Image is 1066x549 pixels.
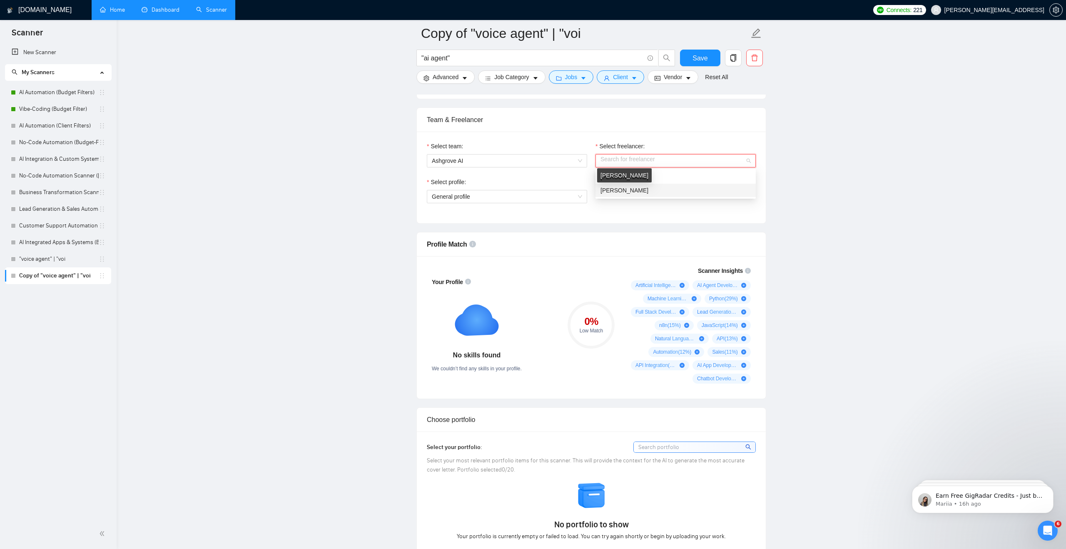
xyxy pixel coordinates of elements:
[453,352,501,359] strong: No skills found
[751,28,762,39] span: edit
[19,251,99,267] a: "voice agent" | "voi
[1055,521,1061,527] span: 6
[631,75,637,81] span: caret-down
[457,532,726,541] span: Your portfolio is currently empty or failed to load. You can try again shortly or begin by upload...
[692,53,707,63] span: Save
[5,251,111,267] li: "voice agent" | "voi
[635,282,676,289] span: Artificial Intelligence ( 43 %)
[99,222,105,229] span: holder
[431,177,466,187] span: Select profile:
[462,75,468,81] span: caret-down
[613,72,628,82] span: Client
[600,155,745,167] input: Select freelancer:
[549,70,594,84] button: folderJobscaret-down
[99,256,105,262] span: holder
[658,50,675,66] button: search
[741,283,746,288] span: plus-circle
[99,272,105,279] span: holder
[19,234,99,251] a: AI Integrated Apps & Systems (Budget Filters)
[648,55,653,61] span: info-circle
[5,117,111,134] li: AI Automation (Client Filters)
[19,134,99,151] a: No-Code Automation (Budget-Filters)
[19,184,99,201] a: Business Transformation Scanner ([PERSON_NAME])
[427,142,463,151] label: Select team:
[680,363,685,368] span: plus-circle
[695,349,700,354] span: plus-circle
[427,444,482,451] span: Select your portfolio:
[19,167,99,184] a: No-Code Automation Scanner ([PERSON_NAME])
[680,50,720,66] button: Save
[655,75,660,81] span: idcard
[427,408,756,432] div: Choose portfolio
[680,309,685,314] span: plus-circle
[697,282,738,289] span: AI Agent Development ( 38 %)
[5,101,111,117] li: Vibe-Coding (Budget Filter)
[697,309,738,315] span: Lead Generation ( 15 %)
[653,349,691,355] span: Automation ( 12 %)
[741,323,746,328] span: plus-circle
[416,70,475,84] button: settingAdvancedcaret-down
[712,349,737,355] span: Sales ( 11 %)
[19,267,99,284] a: Copy of "voice agent" | "voi
[697,362,738,369] span: AI App Development ( 9 %)
[5,201,111,217] li: Lead Generation & Sales Automation (Ivan)
[554,519,629,530] span: No portfolio to show
[5,167,111,184] li: No-Code Automation Scanner (Ivan)
[7,4,13,17] img: logo
[432,366,522,372] span: We couldn’t find any skills in your profile.
[741,363,746,368] span: plus-circle
[648,295,688,302] span: Machine Learning ( 35 %)
[725,50,742,66] button: copy
[99,156,105,162] span: holder
[698,268,743,274] span: Scanner Insights
[648,70,698,84] button: idcardVendorcaret-down
[423,75,429,81] span: setting
[12,44,105,61] a: New Scanner
[494,72,529,82] span: Job Category
[685,75,691,81] span: caret-down
[19,151,99,167] a: AI Integration & Custom Systems Scanner ([PERSON_NAME])
[565,72,578,82] span: Jobs
[12,69,17,75] span: search
[745,268,751,274] span: info-circle
[5,134,111,151] li: No-Code Automation (Budget-Filters)
[5,151,111,167] li: AI Integration & Custom Systems Scanner (Ivan)
[99,139,105,146] span: holder
[533,75,538,81] span: caret-down
[741,376,746,381] span: plus-circle
[680,283,685,288] span: plus-circle
[692,296,697,301] span: plus-circle
[19,84,99,101] a: AI Automation (Budget Filters)
[421,53,644,63] input: Search Freelance Jobs...
[634,442,755,452] input: Search portfolio
[664,72,682,82] span: Vendor
[19,217,99,234] a: Customer Support Automation ([PERSON_NAME])
[469,241,476,247] span: info-circle
[595,167,756,177] div: Please enter Select freelancer:
[99,89,105,96] span: holder
[432,193,470,200] span: General profile
[5,84,111,101] li: AI Automation (Budget Filters)
[702,322,738,329] span: JavaScript ( 14 %)
[19,117,99,134] a: AI Automation (Client Filters)
[747,54,762,62] span: delete
[655,335,696,342] span: Natural Language Processing ( 13 %)
[709,295,738,302] span: Python ( 29 %)
[580,75,586,81] span: caret-down
[427,457,745,473] span: Select your most relevant portfolio items for this scanner. This will provide the context for the...
[22,69,55,76] span: My Scanners
[933,7,939,13] span: user
[99,122,105,129] span: holder
[5,27,50,44] span: Scanner
[577,481,606,510] img: empty-box
[99,189,105,196] span: holder
[745,442,752,452] span: search
[568,328,615,333] div: Low Match
[99,529,107,538] span: double-left
[705,72,728,82] a: Reset All
[432,155,582,167] span: Ashgrove AI
[899,468,1066,527] iframe: Intercom notifications message
[485,75,491,81] span: bars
